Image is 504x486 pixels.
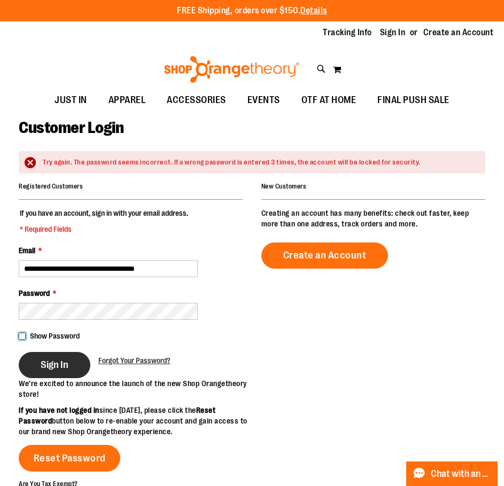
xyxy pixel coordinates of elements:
span: Forgot Your Password? [98,356,170,365]
div: Try again. The password seems incorrect. If a wrong password is entered 3 times, the account will... [43,158,475,168]
span: APPAREL [108,88,146,112]
a: Create an Account [423,27,494,38]
button: Sign In [19,352,90,378]
p: Creating an account has many benefits: check out faster, keep more than one address, track orders... [261,208,485,229]
span: EVENTS [247,88,280,112]
p: We’re excited to announce the launch of the new Shop Orangetheory store! [19,378,252,399]
p: since [DATE], please click the button below to re-enable your account and gain access to our bran... [19,405,252,437]
a: OTF AT HOME [291,88,367,113]
a: Tracking Info [323,27,372,38]
a: Reset Password [19,445,120,472]
span: Email [19,246,35,255]
a: APPAREL [98,88,157,113]
span: OTF AT HOME [301,88,356,112]
span: Customer Login [19,119,123,137]
legend: If you have an account, sign in with your email address. [19,208,189,234]
a: Create an Account [261,242,389,269]
a: Sign In [380,27,406,38]
strong: Registered Customers [19,183,83,190]
strong: New Customers [261,183,307,190]
span: Password [19,289,50,297]
span: ACCESSORIES [167,88,226,112]
a: ACCESSORIES [156,88,237,113]
span: FINAL PUSH SALE [377,88,449,112]
a: Details [300,6,327,15]
a: EVENTS [237,88,291,113]
a: JUST IN [44,88,98,113]
span: Sign In [41,359,68,371]
span: JUST IN [55,88,87,112]
span: Create an Account [283,249,367,261]
span: Chat with an Expert [431,469,491,479]
img: Shop Orangetheory [162,56,301,83]
span: Show Password [30,332,80,340]
a: Forgot Your Password? [98,355,170,366]
button: Chat with an Expert [406,461,498,486]
p: FREE Shipping, orders over $150. [177,5,327,17]
span: Reset Password [34,452,106,464]
span: * Required Fields [20,224,188,234]
a: FINAL PUSH SALE [367,88,460,113]
strong: If you have not logged in [19,406,99,414]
